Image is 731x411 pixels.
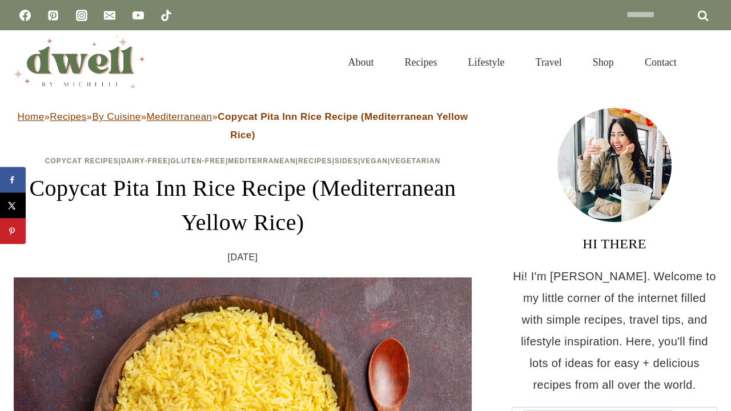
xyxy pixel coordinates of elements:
a: By Cuisine [92,111,140,122]
a: YouTube [127,4,150,27]
a: Vegan [360,157,388,165]
a: Recipes [50,111,86,122]
a: Pinterest [42,4,65,27]
a: Instagram [70,4,93,27]
h3: HI THERE [512,233,717,254]
a: About [333,42,389,82]
a: Copycat Recipes [45,157,119,165]
a: Shop [577,42,629,82]
p: Hi! I'm [PERSON_NAME]. Welcome to my little corner of the internet filled with simple recipes, tr... [512,265,717,396]
button: View Search Form [698,53,717,72]
a: Gluten-Free [171,157,226,165]
a: TikTok [155,4,178,27]
a: Lifestyle [453,42,520,82]
a: Home [18,111,45,122]
span: | | | | | | | [45,157,440,165]
a: Dairy-Free [121,157,168,165]
a: Travel [520,42,577,82]
nav: Primary Navigation [333,42,692,82]
a: Vegetarian [390,157,440,165]
a: Mediterranean [147,111,212,122]
a: Contact [629,42,692,82]
a: Recipes [298,157,332,165]
a: Facebook [14,4,37,27]
h1: Copycat Pita Inn Rice Recipe (Mediterranean Yellow Rice) [14,171,472,240]
time: [DATE] [228,249,258,266]
span: » » » » [18,111,468,140]
a: Sides [335,157,358,165]
a: Mediterranean [228,157,295,165]
a: Email [98,4,121,27]
strong: Copycat Pita Inn Rice Recipe (Mediterranean Yellow Rice) [218,111,468,140]
img: DWELL by michelle [14,36,145,88]
a: Recipes [389,42,453,82]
